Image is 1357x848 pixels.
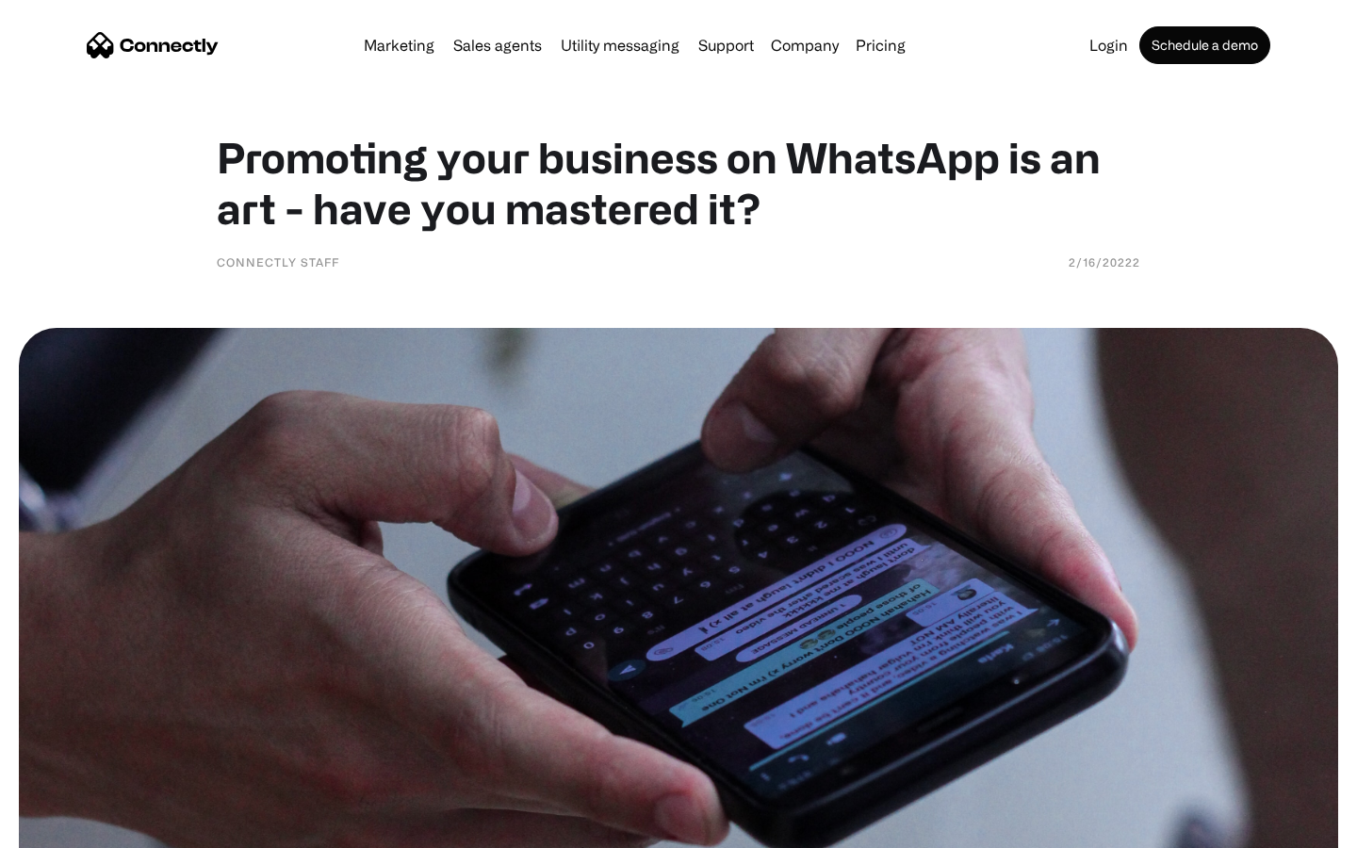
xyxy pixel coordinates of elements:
div: 2/16/20222 [1069,253,1140,271]
ul: Language list [38,815,113,841]
a: Utility messaging [553,38,687,53]
a: Pricing [848,38,913,53]
a: Sales agents [446,38,549,53]
a: Marketing [356,38,442,53]
a: Schedule a demo [1139,26,1270,64]
aside: Language selected: English [19,815,113,841]
div: Connectly Staff [217,253,339,271]
a: Login [1082,38,1136,53]
div: Company [771,32,839,58]
a: Support [691,38,761,53]
h1: Promoting your business on WhatsApp is an art - have you mastered it? [217,132,1140,234]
